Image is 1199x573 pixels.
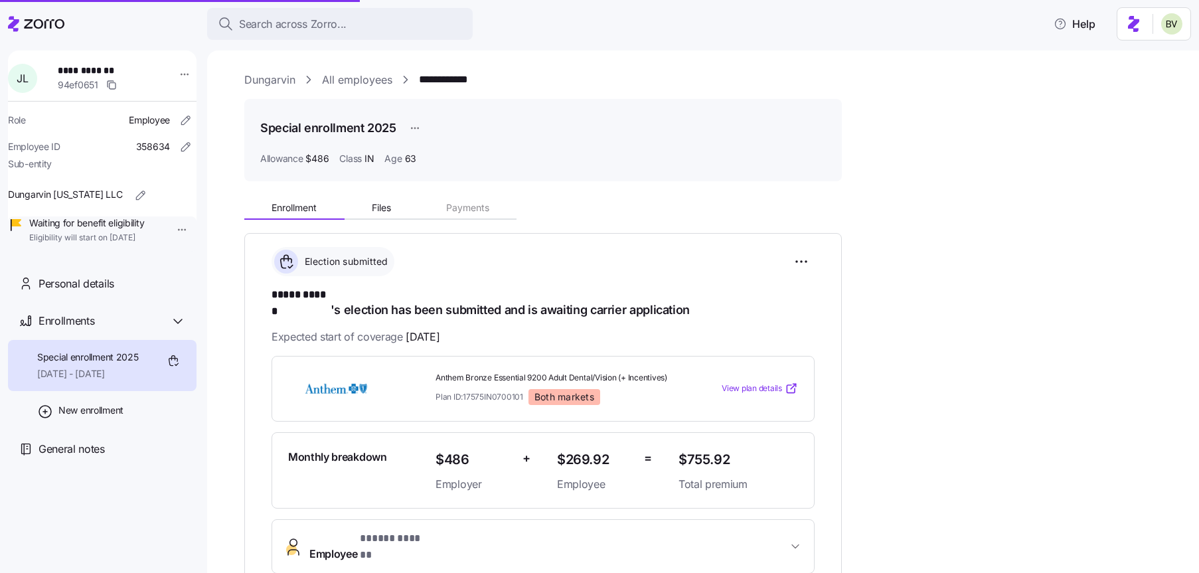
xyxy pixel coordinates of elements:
span: Sub-entity [8,157,52,171]
span: Employee [309,531,425,562]
span: Employee [129,114,170,127]
span: $269.92 [557,449,633,471]
span: [DATE] - [DATE] [37,367,139,380]
span: J L [17,73,28,84]
span: Employer [436,476,512,493]
h1: Special enrollment 2025 [260,120,396,136]
span: General notes [39,441,105,457]
img: 676487ef2089eb4995defdc85707b4f5 [1161,13,1182,35]
a: Dungarvin [244,72,295,88]
span: Search across Zorro... [239,16,347,33]
span: Class [339,152,362,165]
span: Role [8,114,26,127]
span: Both markets [534,391,594,403]
h1: 's election has been submitted and is awaiting carrier application [272,287,815,318]
span: Expected start of coverage [272,329,440,345]
span: Files [372,203,391,212]
span: Dungarvin [US_STATE] LLC [8,188,122,201]
span: Employee ID [8,140,60,153]
span: Special enrollment 2025 [37,351,139,364]
span: View plan details [722,382,782,395]
span: Personal details [39,276,114,292]
span: Total premium [679,476,798,493]
span: Enrollments [39,313,94,329]
a: View plan details [722,382,798,395]
span: Monthly breakdown [288,449,387,465]
span: Allowance [260,152,303,165]
span: = [644,449,652,468]
span: + [522,449,530,468]
span: Payments [446,203,489,212]
span: Help [1054,16,1095,32]
span: Eligibility will start on [DATE] [29,232,144,244]
span: Employee [557,476,633,493]
span: $486 [436,449,512,471]
span: Waiting for benefit eligibility [29,216,144,230]
span: 63 [405,152,416,165]
span: Age [384,152,402,165]
span: New enrollment [58,404,123,417]
span: $755.92 [679,449,798,471]
img: Anthem [288,373,384,404]
span: [DATE] [406,329,440,345]
span: Plan ID: 17575IN0700101 [436,391,523,402]
span: 94ef0651 [58,78,98,92]
span: 358634 [136,140,170,153]
span: Election submitted [301,255,388,268]
button: Help [1043,11,1106,37]
span: Anthem Bronze Essential 9200 Adult Dental/Vision (+ Incentives) [436,372,668,384]
span: $486 [305,152,329,165]
span: IN [364,152,374,165]
button: Search across Zorro... [207,8,473,40]
span: Enrollment [272,203,317,212]
a: All employees [322,72,392,88]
